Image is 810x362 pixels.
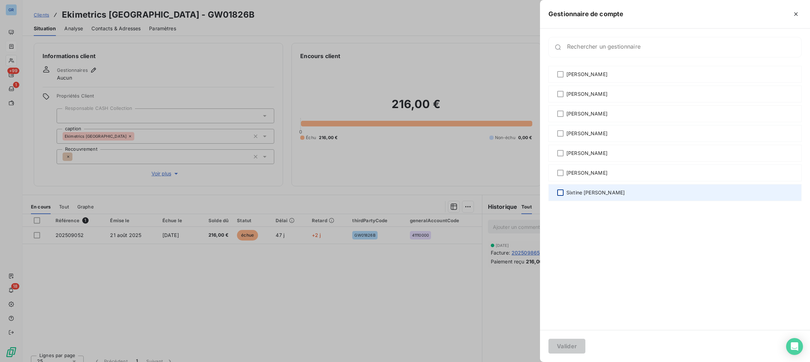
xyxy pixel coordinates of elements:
input: placeholder [567,44,801,51]
span: [PERSON_NAME] [566,169,607,176]
span: [PERSON_NAME] [566,150,607,157]
div: Open Intercom Messenger [786,338,803,355]
span: [PERSON_NAME] [566,90,607,98]
span: [PERSON_NAME] [566,71,607,78]
h5: Gestionnaire de compte [548,9,623,19]
span: Sixtine [PERSON_NAME] [566,189,625,196]
button: Valider [548,339,585,354]
span: [PERSON_NAME] [566,130,607,137]
span: [PERSON_NAME] [566,110,607,117]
